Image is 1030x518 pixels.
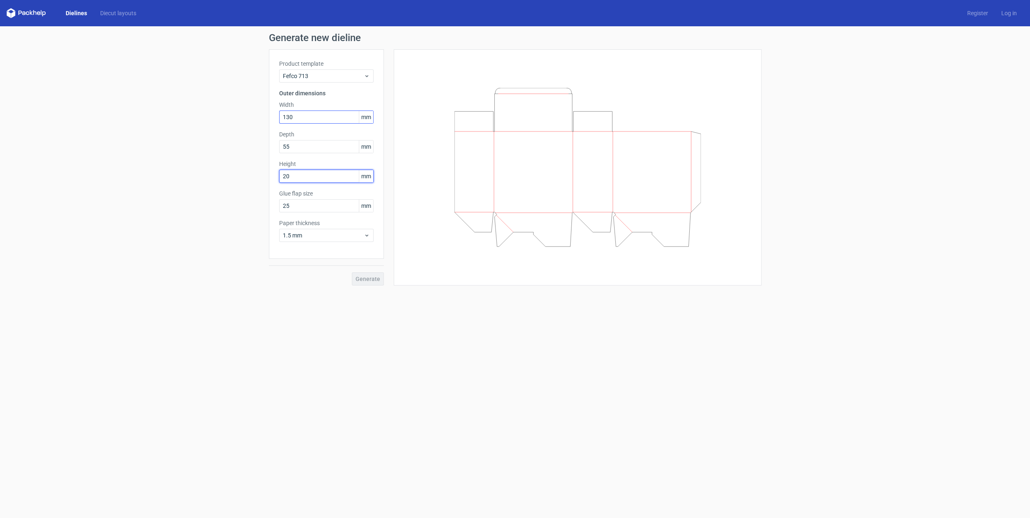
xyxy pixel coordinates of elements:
[279,130,374,138] label: Depth
[279,60,374,68] label: Product template
[283,72,364,80] span: Fefco 713
[279,219,374,227] label: Paper thickness
[359,200,373,212] span: mm
[359,111,373,123] span: mm
[279,89,374,97] h3: Outer dimensions
[279,101,374,109] label: Width
[359,140,373,153] span: mm
[279,160,374,168] label: Height
[94,9,143,17] a: Diecut layouts
[359,170,373,182] span: mm
[269,33,762,43] h1: Generate new dieline
[59,9,94,17] a: Dielines
[279,189,374,198] label: Glue flap size
[283,231,364,239] span: 1.5 mm
[995,9,1023,17] a: Log in
[961,9,995,17] a: Register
